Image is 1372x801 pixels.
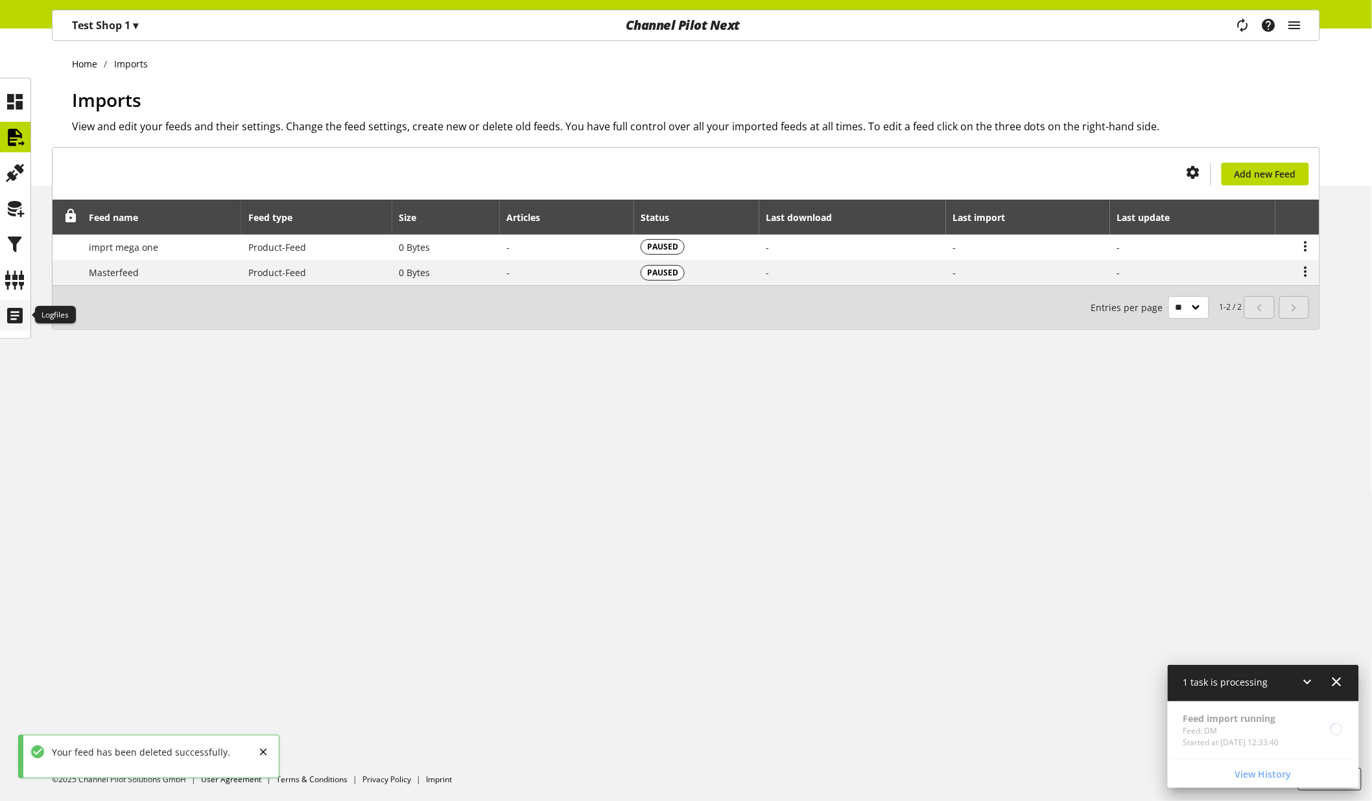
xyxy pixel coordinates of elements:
[952,211,1018,224] div: Last import
[64,209,78,223] span: Unlock to reorder rows
[60,209,78,226] div: Unlock to reorder rows
[89,211,152,224] div: Feed name
[35,306,76,324] div: Logfiles
[52,774,201,785] li: ©2025 Channel Pilot Solutions GmbH
[641,211,682,224] div: Status
[766,211,846,224] div: Last download
[72,17,138,33] p: Test Shop 1
[1091,296,1242,319] small: 1-2 / 2
[1183,676,1268,688] span: 1 task is processing
[89,266,139,279] span: Masterfeed
[72,57,104,71] a: Home
[201,774,261,785] a: User Agreement
[507,266,510,279] span: -
[399,211,429,224] div: Size
[248,266,306,279] span: Product-Feed
[1235,167,1296,181] span: Add new Feed
[952,266,956,279] span: -
[133,18,138,32] span: ▾
[1170,763,1356,785] a: View History
[276,774,348,785] a: Terms & Conditions
[766,266,770,279] span: -
[647,267,678,279] span: PAUSED
[52,10,1320,41] nav: main navigation
[45,745,230,759] div: Your feed has been deleted successfully.
[399,241,430,253] span: 0 Bytes
[89,241,159,253] span: imprt mega one
[399,266,430,279] span: 0 Bytes
[1117,266,1120,279] span: -
[248,241,306,253] span: Product-Feed
[72,87,141,112] span: Imports
[507,211,554,224] div: Articles
[248,211,305,224] div: Feed type
[1235,767,1292,781] span: View History
[72,119,1320,134] h2: View and edit your feeds and their settings. Change the feed settings, create new or delete old f...
[362,774,411,785] a: Privacy Policy
[1117,241,1120,253] span: -
[1091,301,1168,314] span: Entries per page
[952,241,956,253] span: -
[1222,163,1309,185] a: Add new Feed
[766,241,770,253] span: -
[426,774,452,785] a: Imprint
[507,241,510,253] span: -
[1117,211,1183,224] div: Last update
[647,241,678,253] span: PAUSED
